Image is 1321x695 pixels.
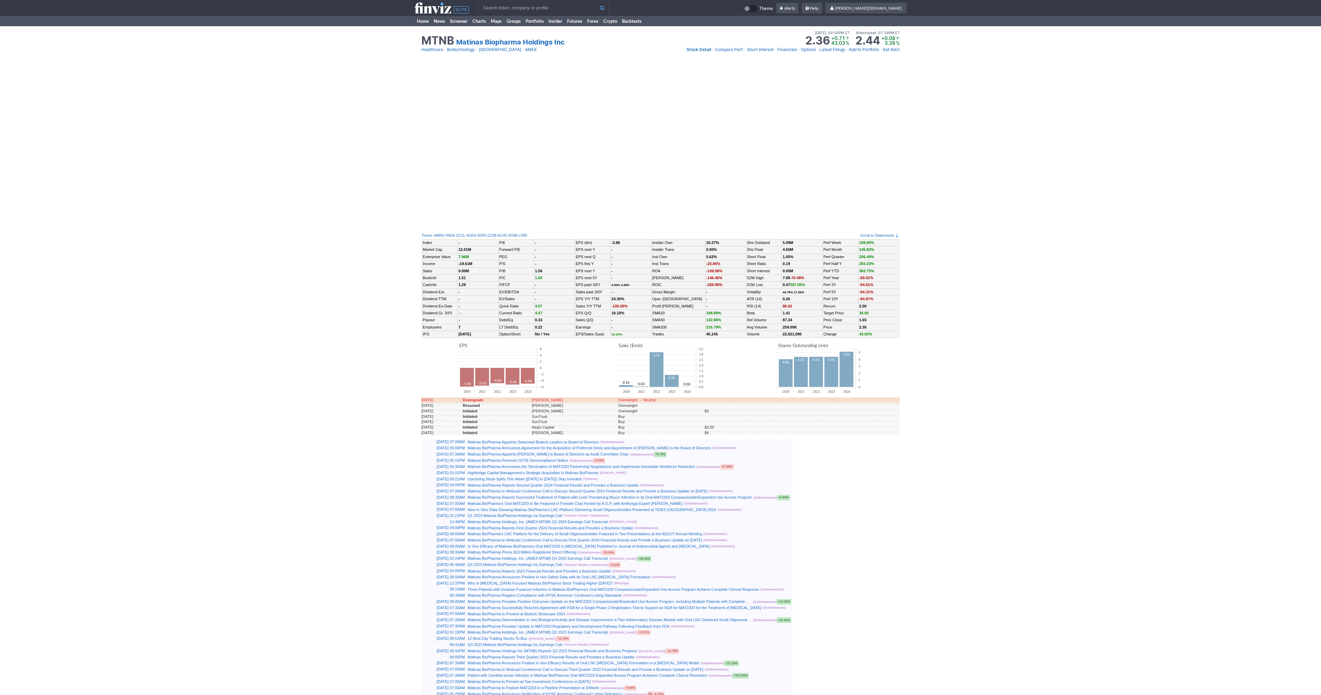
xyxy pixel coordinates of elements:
[575,317,611,324] td: Sales Q/Q
[747,262,766,266] a: Short Ratio
[535,325,542,329] b: 0.22
[823,304,835,308] a: Recom
[823,239,858,246] td: Perf Week
[611,325,613,329] b: -
[706,297,708,301] b: -
[478,2,609,13] input: Search ticker, company or profile
[746,274,782,281] td: 52W High
[444,46,446,53] span: •
[575,324,611,331] td: Earnings
[823,331,858,338] td: Change
[856,30,900,36] span: Aftermarket 07:59PM ET
[611,255,613,259] b: -
[774,46,777,53] span: •
[881,41,895,46] td: 3.39
[790,283,805,287] span: 397.05%
[575,246,611,253] td: EPS next Y
[468,667,703,672] a: Matinas BioPharma to Webcast Conference Call to Discuss Third Quarter 2023 Financial Results and ...
[859,241,874,245] span: 108.85%
[651,267,705,274] td: ROA
[706,311,721,315] span: 108.89%
[651,331,705,338] td: Trades
[546,16,565,26] a: Insider
[823,253,858,260] td: Perf Quarter
[468,489,708,493] a: Matinas BioPharma to Webcast Conference Call to Discuss Second Quarter 2024 Financial Results and...
[783,318,792,322] b: 87.34
[826,31,828,35] span: •
[458,332,471,336] b: [DATE]
[458,255,469,259] span: 7.96M
[611,241,620,245] b: -3.86
[783,262,790,266] a: 0.19
[422,324,458,331] td: Employees
[498,324,534,331] td: LT Debt/Eq
[468,446,711,450] a: Matinas BioPharma Announces Agreement for the Acquisition of Preferred Stock and Appointment of [...
[831,36,845,41] td: +0.71
[859,351,860,354] text: 5
[421,35,454,46] h1: MTNB
[651,310,705,316] td: SMA20
[706,241,719,245] b: 10.27%
[445,233,455,238] a: VNDA
[651,239,705,246] td: Insider Own
[468,495,752,499] a: Matinas BioPharma Reports Successful Treatment of Patient with Limb-Threatening Mucor Infection i...
[859,318,867,322] b: 1.65
[458,241,460,245] b: -
[687,47,711,52] span: Stock Detail
[859,269,874,273] span: 362.75%
[466,233,476,238] a: AGEN
[458,325,460,329] b: 7
[846,46,848,53] span: •
[488,16,504,26] a: Maps
[535,311,542,315] span: 4.07
[498,310,534,316] td: Current Ratio
[468,636,527,640] a: 12 Best Day Trading Stocks To Buy
[843,353,850,357] text: 5.09
[447,46,475,53] a: Biotechnology
[877,31,878,35] span: •
[458,297,460,301] b: -
[498,317,534,324] td: Debt/Eq
[783,283,805,287] b: 0.47
[611,333,622,336] span: 19.43%
[498,303,534,310] td: Quick Ratio
[456,37,565,47] a: Matinas Biopharma Holdings Inc
[468,501,682,506] a: Matinas BioPharma's Oral MAT2203 to Be Featured in Fireside Chat Hosted by A.G.P. with Antifungal...
[611,283,629,287] small: 4.00% 4.58%
[535,247,536,252] b: -
[585,16,601,26] a: Forex
[823,324,858,331] td: Price
[746,324,782,331] td: Avg Volume
[611,247,613,252] b: -
[575,331,611,338] td: EPS/Sales Surpr.
[798,46,800,53] span: •
[468,569,611,573] a: Matinas BioPharma Reports 2023 Financial Results and Provides a Business Update
[816,46,819,53] span: •
[783,241,793,245] b: 5.09M
[468,624,669,628] a: Matinas BioPharma Provides Update to MAT2203 Regulatory and Development Pathway Following Feedbac...
[611,269,613,273] b: -
[823,311,844,315] a: Target Price
[783,276,804,280] b: 7.99
[535,262,536,266] b: -
[823,296,858,303] td: Perf 10Y
[498,253,534,260] td: PEG
[421,338,658,342] img: nic2x2.gif
[783,269,793,273] a: 0.05M
[575,274,611,281] td: EPS next 5Y
[422,288,458,295] td: Dividend Est.
[801,46,816,53] a: Options
[699,353,703,356] text: 3.0
[458,269,469,273] b: 0.00M
[468,630,608,634] a: Matinas BioPharma Holdings, Inc. (AMEX:MTNB) Q3 2023 Earnings Call Transcript
[504,16,523,26] a: Groups
[434,233,444,238] a: AMRN
[414,16,431,26] a: Home
[508,233,518,238] a: ATNM
[575,267,611,274] td: EPS next Y
[458,283,466,287] b: 1.29
[458,247,471,252] b: 12.01M
[744,46,746,53] span: •
[468,593,622,597] a: Matinas BioPharma Regains Compliance with NYSE American Continued Listing Standards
